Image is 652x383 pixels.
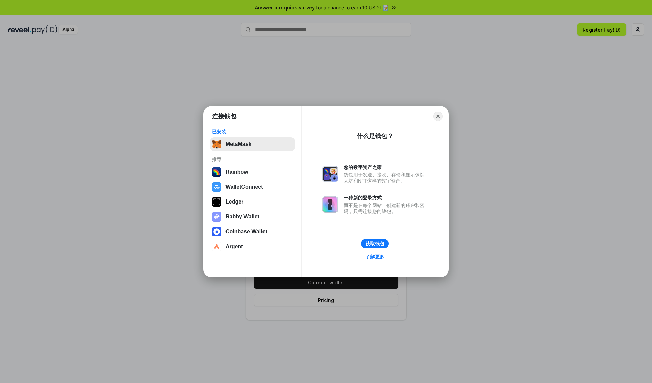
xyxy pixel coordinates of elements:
[212,167,221,177] img: svg+xml,%3Csvg%20width%3D%22120%22%20height%3D%22120%22%20viewBox%3D%220%200%20120%20120%22%20fil...
[212,112,236,120] h1: 连接钱包
[210,165,295,179] button: Rainbow
[433,112,443,121] button: Close
[361,252,388,261] a: 了解更多
[210,137,295,151] button: MetaMask
[365,241,384,247] div: 获取钱包
[225,184,263,190] div: WalletConnect
[225,199,243,205] div: Ledger
[344,164,428,170] div: 您的数字资产之家
[361,239,389,248] button: 获取钱包
[225,214,259,220] div: Rabby Wallet
[210,210,295,224] button: Rabby Wallet
[322,196,338,213] img: svg+xml,%3Csvg%20xmlns%3D%22http%3A%2F%2Fwww.w3.org%2F2000%2Fsvg%22%20fill%3D%22none%22%20viewBox...
[212,182,221,192] img: svg+xml,%3Csvg%20width%3D%2228%22%20height%3D%2228%22%20viewBox%3D%220%200%2028%2028%22%20fill%3D...
[212,227,221,236] img: svg+xml,%3Csvg%20width%3D%2228%22%20height%3D%2228%22%20viewBox%3D%220%200%2028%2028%22%20fill%3D...
[344,202,428,214] div: 而不是在每个网站上创建新的账户和密码，只需连接您的钱包。
[212,129,293,135] div: 已安装
[322,166,338,182] img: svg+xml,%3Csvg%20xmlns%3D%22http%3A%2F%2Fwww.w3.org%2F2000%2Fsvg%22%20fill%3D%22none%22%20viewBox...
[212,242,221,251] img: svg+xml,%3Csvg%20width%3D%2228%22%20height%3D%2228%22%20viewBox%3D%220%200%2028%2028%22%20fill%3D...
[344,172,428,184] div: 钱包用于发送、接收、存储和显示像以太坊和NFT这样的数字资产。
[357,132,393,140] div: 什么是钱包？
[210,180,295,194] button: WalletConnect
[210,195,295,209] button: Ledger
[210,225,295,238] button: Coinbase Wallet
[212,156,293,162] div: 推荐
[225,169,248,175] div: Rainbow
[344,195,428,201] div: 一种新的登录方式
[212,197,221,207] img: svg+xml,%3Csvg%20xmlns%3D%22http%3A%2F%2Fwww.w3.org%2F2000%2Fsvg%22%20width%3D%2228%22%20height%3...
[210,240,295,253] button: Argent
[225,141,251,147] div: MetaMask
[225,244,243,250] div: Argent
[225,229,267,235] div: Coinbase Wallet
[365,254,384,260] div: 了解更多
[212,139,221,149] img: svg+xml,%3Csvg%20fill%3D%22none%22%20height%3D%2233%22%20viewBox%3D%220%200%2035%2033%22%20width%...
[212,212,221,222] img: svg+xml,%3Csvg%20xmlns%3D%22http%3A%2F%2Fwww.w3.org%2F2000%2Fsvg%22%20fill%3D%22none%22%20viewBox...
